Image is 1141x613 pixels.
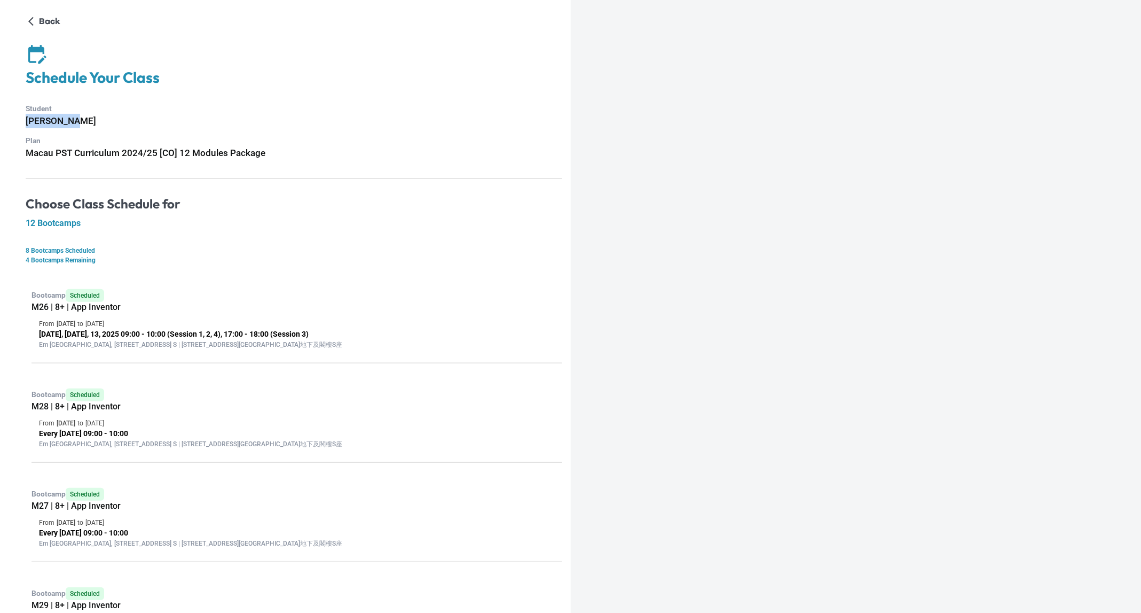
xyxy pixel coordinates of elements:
[32,389,562,401] p: Bootcamp
[39,428,555,439] p: Every [DATE] 09:00 - 10:00
[39,340,555,350] p: Em [GEOGRAPHIC_DATA], [STREET_ADDRESS] S | [STREET_ADDRESS][GEOGRAPHIC_DATA]地下及閣樓S座
[26,246,562,255] p: 8 Bootcamps Scheduled
[32,501,562,511] h5: M27 | 8+ | App Inventor
[66,587,104,600] span: Scheduled
[26,196,562,212] h4: Choose Class Schedule for
[39,527,555,539] p: Every [DATE] 09:00 - 10:00
[32,289,562,302] p: Bootcamp
[26,218,562,229] h5: 12 Bootcamps
[39,539,555,548] p: Em [GEOGRAPHIC_DATA], [STREET_ADDRESS] S | [STREET_ADDRESS][GEOGRAPHIC_DATA]地下及閣樓S座
[85,518,104,527] p: [DATE]
[39,439,555,449] p: Em [GEOGRAPHIC_DATA], [STREET_ADDRESS] S | [STREET_ADDRESS][GEOGRAPHIC_DATA]地下及閣樓S座
[26,255,562,265] p: 4 Bootcamps Remaining
[77,319,83,329] p: to
[32,302,562,313] h5: M26 | 8+ | App Inventor
[32,600,562,611] h5: M29 | 8+ | App Inventor
[32,587,562,600] p: Bootcamp
[32,488,562,501] p: Bootcamp
[39,319,54,329] p: From
[57,518,75,527] p: [DATE]
[66,389,104,401] span: Scheduled
[26,13,65,30] button: Back
[26,103,562,114] p: Student
[26,68,562,87] h4: Schedule Your Class
[39,329,555,340] p: [DATE], [DATE], 13, 2025 09:00 - 10:00 (Session 1, 2, 4), 17:00 - 18:00 (Session 3)
[32,401,562,412] h5: M28 | 8+ | App Inventor
[26,135,562,146] p: Plan
[57,418,75,428] p: [DATE]
[66,488,104,501] span: Scheduled
[26,146,562,160] h6: Macau PST Curriculum 2024/25 [CO] 12 Modules Package
[39,418,54,428] p: From
[66,289,104,302] span: Scheduled
[57,319,75,329] p: [DATE]
[39,518,54,527] p: From
[26,114,562,128] h6: [PERSON_NAME]
[77,518,83,527] p: to
[85,319,104,329] p: [DATE]
[39,15,60,28] p: Back
[77,418,83,428] p: to
[85,418,104,428] p: [DATE]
